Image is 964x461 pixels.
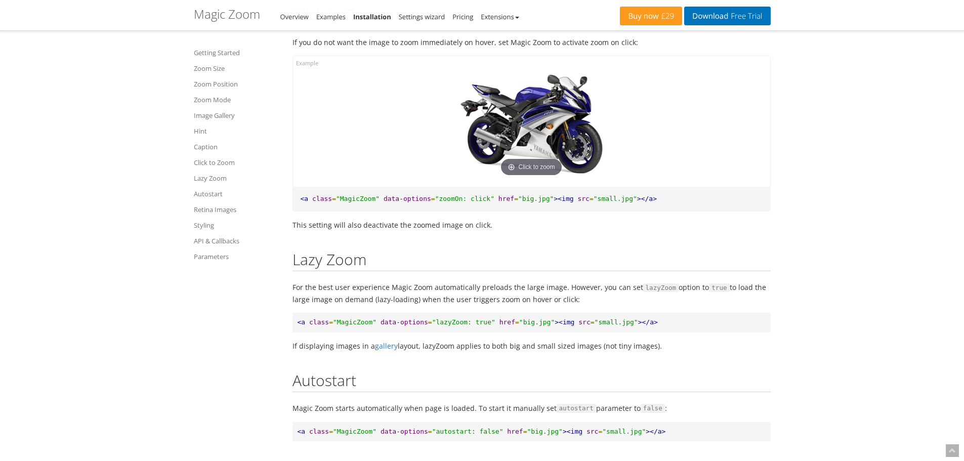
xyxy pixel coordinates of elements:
[659,12,675,20] span: £29
[519,318,555,326] span: "big.jpg"
[292,281,771,305] p: For the best user experience Magic Zoom automatically preloads the large image. However, you can ...
[384,195,431,202] span: data-options
[336,195,380,202] span: "MagicZoom"
[194,188,280,200] a: Autostart
[329,318,333,326] span: =
[194,109,280,121] a: Image Gallery
[554,195,573,202] span: ><img
[301,195,309,202] span: <a
[595,318,638,326] span: "small.jpg"
[298,428,306,435] span: <a
[555,318,574,326] span: ><img
[194,78,280,90] a: Zoom Position
[194,156,280,169] a: Click to Zoom
[435,195,494,202] span: "zoomOn: click"
[292,251,771,271] h2: Lazy Zoom
[381,428,428,435] span: data-options
[353,12,391,21] a: Installation
[399,12,445,21] a: Settings wizard
[578,318,590,326] span: src
[620,7,682,25] a: Buy now£29
[637,195,657,202] span: ></a>
[498,195,514,202] span: href
[194,219,280,231] a: Styling
[432,318,495,326] span: "lazyZoom: true"
[523,428,527,435] span: =
[292,340,771,352] p: If displaying images in a layout, lazyZoom applies to both big and small sized images (not tiny i...
[332,195,336,202] span: =
[431,195,435,202] span: =
[728,12,762,20] span: Free Trial
[638,318,658,326] span: ></a>
[194,172,280,184] a: Lazy Zoom
[507,428,523,435] span: href
[375,341,398,351] a: gallery
[298,318,306,326] span: <a
[450,71,612,179] a: Click to zoom
[591,318,595,326] span: =
[194,125,280,137] a: Hint
[577,195,589,202] span: src
[641,404,665,413] code: false
[452,12,473,21] a: Pricing
[684,7,770,25] a: DownloadFree Trial
[333,428,376,435] span: "MagicZoom"
[563,428,582,435] span: ><img
[518,195,554,202] span: "big.jpg"
[450,71,612,179] img: yzf-r6-blue-3.jpg
[194,8,260,21] h1: Magic Zoom
[194,62,280,74] a: Zoom Size
[643,283,679,292] code: lazyZoom
[381,318,428,326] span: data-options
[428,318,432,326] span: =
[527,428,562,435] span: "big.jpg"
[292,402,771,414] p: Magic Zoom starts automatically when page is loaded. To start it manually set parameter to :
[499,318,515,326] span: href
[646,428,665,435] span: ></a>
[709,283,729,292] code: true
[432,428,504,435] span: "autostart: false"
[194,141,280,153] a: Caption
[194,94,280,106] a: Zoom Mode
[333,318,376,326] span: "MagicZoom"
[590,195,594,202] span: =
[481,12,519,21] a: Extensions
[312,195,332,202] span: class
[280,12,309,21] a: Overview
[598,428,602,435] span: =
[309,428,329,435] span: class
[194,203,280,216] a: Retina Images
[428,428,432,435] span: =
[292,372,771,392] h2: Autostart
[194,47,280,59] a: Getting Started
[329,428,333,435] span: =
[292,36,771,48] p: If you do not want the image to zoom immediately on hover, set Magic Zoom to activate zoom on click:
[594,195,637,202] span: "small.jpg"
[586,428,598,435] span: src
[194,235,280,247] a: API & Callbacks
[514,195,518,202] span: =
[515,318,519,326] span: =
[557,404,596,413] code: autostart
[309,318,329,326] span: class
[316,12,346,21] a: Examples
[292,219,771,231] p: This setting will also deactivate the zoomed image on click.
[602,428,646,435] span: "small.jpg"
[194,250,280,263] a: Parameters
